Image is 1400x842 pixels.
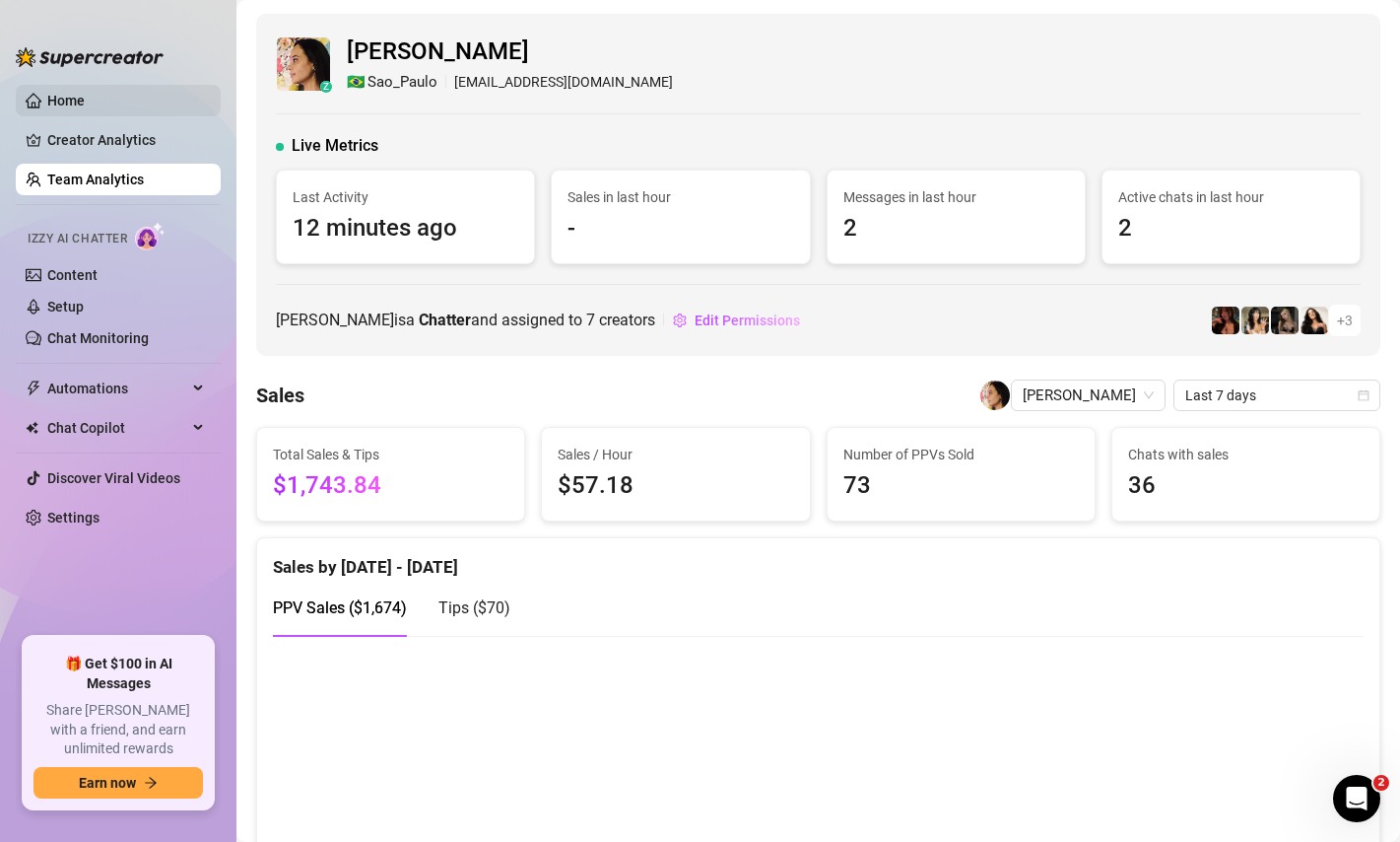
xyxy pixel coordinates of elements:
[1023,381,1154,410] span: Dea Fonseca
[1358,389,1369,401] span: calendar
[980,381,1010,410] img: Dea Fonseca
[558,467,793,505] span: $57.18
[16,47,164,67] img: logo-BBDzfeDw.svg
[47,124,205,156] a: Creator Analytics
[320,81,332,93] div: z
[586,311,595,329] span: 7
[1300,307,1328,334] img: mads
[843,210,1069,247] span: 2
[28,230,127,248] span: Izzy AI Chatter
[33,767,203,799] button: Earn nowarrow-right
[567,186,793,208] span: Sales in last hour
[558,444,793,465] span: Sales / Hour
[1271,307,1299,334] img: Rolyat
[256,382,304,409] h4: Sales
[79,775,136,791] span: Earn now
[843,444,1079,465] span: Number of PPVs Sold
[277,37,330,91] img: Dea Fonseca
[276,308,655,332] span: [PERSON_NAME] is a and assigned to creators
[47,510,100,526] a: Settings
[273,538,1364,581] div: Sales by [DATE] - [DATE]
[47,93,85,108] a: Home
[1373,775,1389,791] span: 2
[1337,310,1353,331] span: + 3
[438,598,510,617] span: Tips ( $70 )
[47,172,144,187] a: Team Analytics
[47,373,187,404] span: Automations
[843,186,1069,208] span: Messages in last hour
[1185,381,1368,410] span: Last 7 days
[1333,775,1380,822] iframe: Intercom live chat
[135,222,166,250] img: AI Chatter
[144,776,158,790] span: arrow-right
[273,467,508,505] span: $1,743.84
[292,134,378,158] span: Live Metrics
[273,444,508,465] span: Total Sales & Tips
[26,421,38,435] img: Chat Copilot
[1212,307,1239,334] img: steph
[843,467,1079,505] span: 73
[47,412,187,444] span: Chat Copilot
[672,305,801,336] button: Edit Permissions
[347,71,366,95] span: 🇧🇷
[567,210,793,247] span: -
[1241,307,1269,334] img: Candylion
[1128,467,1364,505] span: 36
[1118,186,1344,208] span: Active chats in last hour
[26,381,41,396] span: thunderbolt
[1128,444,1364,465] span: Chats with sales
[273,598,407,617] span: PPV Sales ( $1,674 )
[33,701,203,759] span: Share [PERSON_NAME] with a friend, and earn unlimited rewards
[695,313,800,328] span: Edit Permissions
[367,71,437,95] span: Sao_Paulo
[347,71,673,95] div: [EMAIL_ADDRESS][DOMAIN_NAME]
[47,470,180,486] a: Discover Viral Videos
[47,267,98,283] a: Content
[419,311,471,329] b: Chatter
[293,186,518,208] span: Last Activity
[33,655,203,693] span: 🎁 Get $100 in AI Messages
[673,314,687,327] span: setting
[347,34,673,71] span: [PERSON_NAME]
[293,210,518,247] span: 12 minutes ago
[47,330,149,346] a: Chat Monitoring
[1118,210,1344,247] span: 2
[47,299,84,315] a: Setup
